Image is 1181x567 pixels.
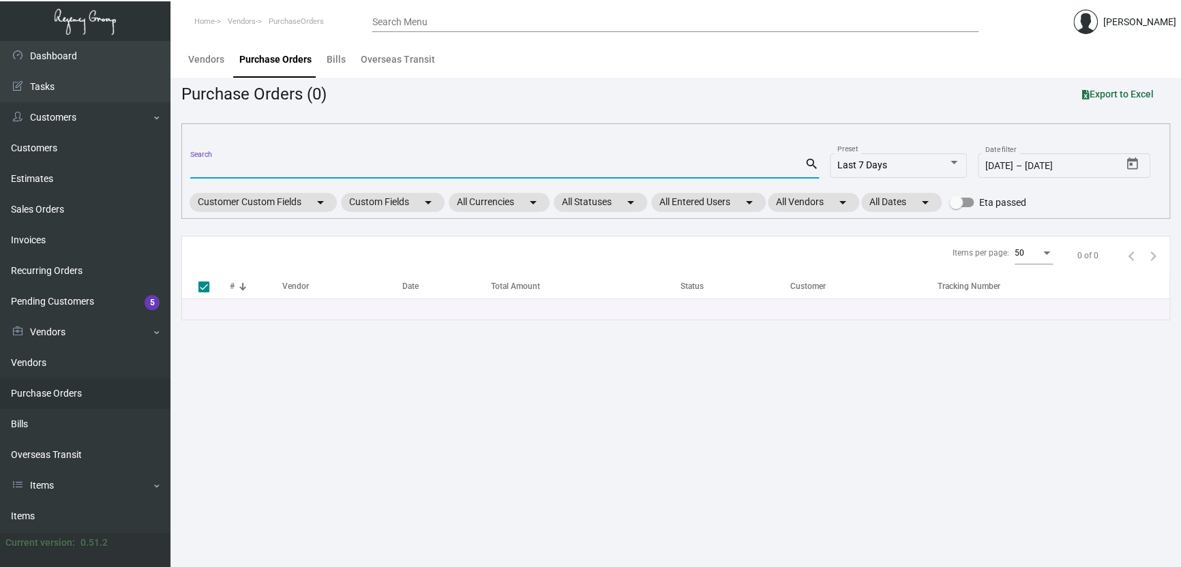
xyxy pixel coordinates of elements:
button: Next page [1142,245,1164,266]
div: Status [681,280,790,292]
div: Overseas Transit [361,52,435,67]
div: # [230,280,235,292]
div: Vendor [282,280,309,292]
div: # [230,280,282,292]
mat-icon: arrow_drop_down [917,194,933,211]
mat-icon: arrow_drop_down [741,194,758,211]
mat-chip: All Dates [861,193,942,212]
mat-icon: arrow_drop_down [525,194,541,211]
div: Customer [790,280,938,292]
div: 0.51.2 [80,536,108,550]
span: Eta passed [979,194,1026,211]
div: Purchase Orders [239,52,312,67]
div: Total Amount [491,280,540,292]
mat-icon: arrow_drop_down [623,194,639,211]
div: Date [402,280,419,292]
div: Status [681,280,704,292]
div: Current version: [5,536,75,550]
span: Vendors [228,17,256,26]
mat-icon: arrow_drop_down [312,194,329,211]
mat-icon: search [805,156,819,172]
mat-icon: arrow_drop_down [835,194,851,211]
img: admin@bootstrapmaster.com [1073,10,1098,34]
span: 50 [1015,248,1024,258]
mat-chip: All Vendors [768,193,859,212]
mat-chip: Customer Custom Fields [190,193,337,212]
span: Home [194,17,215,26]
div: Tracking Number [938,280,1169,292]
div: Vendors [188,52,224,67]
span: – [1016,161,1022,172]
input: Start date [985,161,1013,172]
button: Export to Excel [1071,82,1165,106]
div: [PERSON_NAME] [1103,15,1176,29]
div: Items per page: [953,247,1009,259]
mat-chip: All Currencies [449,193,550,212]
span: PurchaseOrders [269,17,324,26]
span: Export to Excel [1082,89,1154,99]
mat-chip: All Statuses [554,193,647,212]
div: Tracking Number [938,280,1000,292]
mat-chip: All Entered Users [651,193,766,212]
div: 0 of 0 [1077,249,1098,262]
mat-select: Items per page: [1015,249,1053,258]
div: Total Amount [491,280,681,292]
div: Customer [790,280,826,292]
button: Open calendar [1122,153,1143,175]
button: Previous page [1120,245,1142,266]
div: Purchase Orders (0) [181,82,327,106]
mat-chip: Custom Fields [341,193,445,212]
div: Date [402,280,491,292]
input: End date [1025,161,1090,172]
div: Vendor [282,280,402,292]
div: Bills [327,52,346,67]
mat-icon: arrow_drop_down [420,194,436,211]
span: Last 7 Days [837,159,887,170]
